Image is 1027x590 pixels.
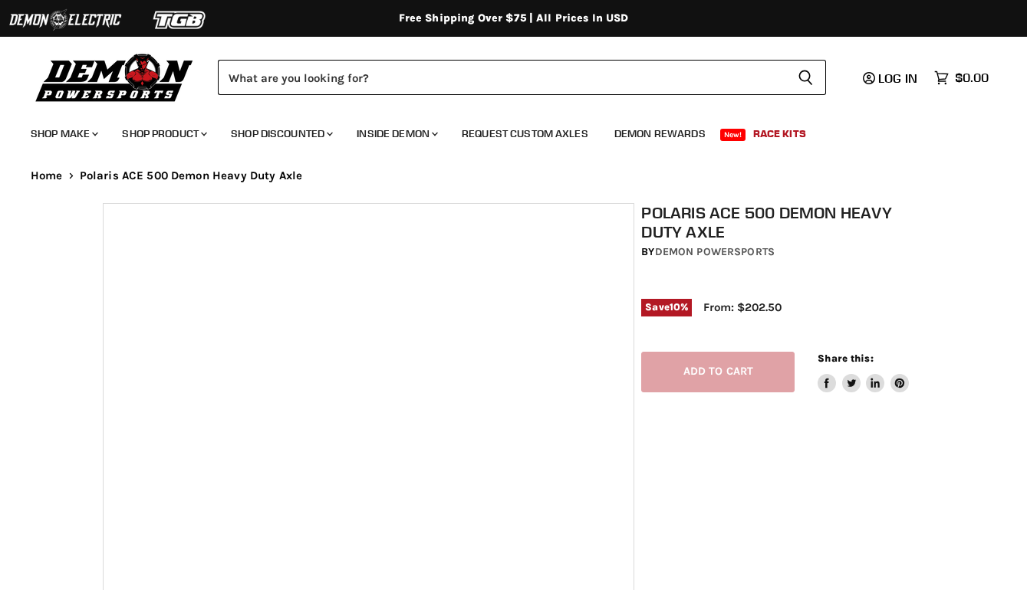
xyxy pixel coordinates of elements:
a: Shop Discounted [219,118,342,149]
a: Demon Rewards [603,118,717,149]
span: $0.00 [955,70,989,85]
a: Home [31,169,63,182]
a: Log in [856,71,927,85]
span: Log in [878,70,917,86]
form: Product [218,60,826,95]
div: by [641,244,931,261]
a: $0.00 [927,67,996,89]
a: Demon Powersports [655,245,775,258]
img: TGB Logo 2 [123,5,238,34]
a: Shop Make [19,118,107,149]
a: Request Custom Axles [450,118,600,149]
img: Demon Powersports [31,50,199,104]
span: Share this: [818,352,873,364]
span: Save % [641,299,692,316]
span: Polaris ACE 500 Demon Heavy Duty Axle [80,169,303,182]
span: 10 [670,301,680,313]
input: Search [218,60,785,95]
a: Inside Demon [345,118,447,149]
h1: Polaris ACE 500 Demon Heavy Duty Axle [641,203,931,241]
a: Shop Product [110,118,216,149]
a: Race Kits [742,118,818,149]
aside: Share this: [818,352,909,392]
ul: Main menu [19,112,985,149]
button: Search [785,60,826,95]
span: From: $202.50 [703,300,782,314]
span: New! [720,129,746,141]
img: Demon Electric Logo 2 [8,5,123,34]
